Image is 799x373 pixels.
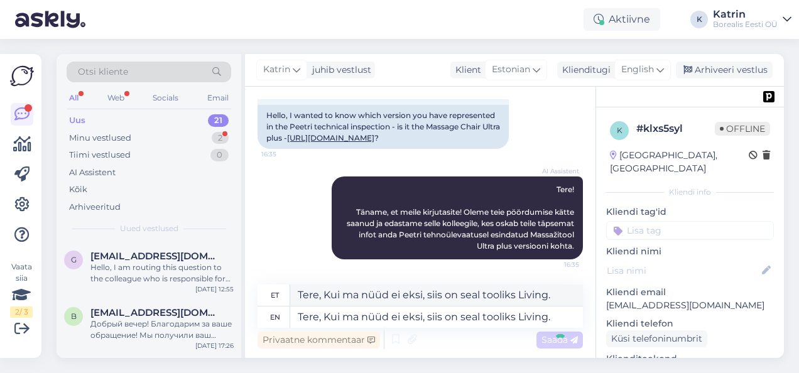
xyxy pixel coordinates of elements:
[195,284,234,294] div: [DATE] 12:55
[617,126,622,135] span: k
[212,132,229,144] div: 2
[606,330,707,347] div: Küsi telefoninumbrit
[263,63,290,77] span: Katrin
[261,149,308,159] span: 16:35
[713,19,778,30] div: Borealis Eesti OÜ
[676,62,773,78] div: Arhiveeri vestlus
[713,9,791,30] a: KatrinBorealis Eesti OÜ
[557,63,611,77] div: Klienditugi
[90,251,221,262] span: gzevspero@gmail.com
[607,264,759,278] input: Lisa nimi
[69,166,116,179] div: AI Assistent
[606,186,774,198] div: Kliendi info
[90,318,234,341] div: Добрый вечер! Благодарим за ваше обращение! Мы получили ваш запрос и передадим его коллеге, котор...
[713,9,778,19] div: Katrin
[606,205,774,219] p: Kliendi tag'id
[69,149,131,161] div: Tiimi vestlused
[584,8,660,31] div: Aktiivne
[210,149,229,161] div: 0
[715,122,770,136] span: Offline
[71,255,77,264] span: g
[450,63,481,77] div: Klient
[606,286,774,299] p: Kliendi email
[205,90,231,106] div: Email
[120,223,178,234] span: Uued vestlused
[195,341,234,350] div: [DATE] 17:26
[606,245,774,258] p: Kliendi nimi
[69,183,87,196] div: Kõik
[610,149,749,175] div: [GEOGRAPHIC_DATA], [GEOGRAPHIC_DATA]
[10,306,33,318] div: 2 / 3
[67,90,81,106] div: All
[71,311,77,321] span: b
[606,317,774,330] p: Kliendi telefon
[690,11,708,28] div: K
[78,65,128,78] span: Otsi kliente
[606,352,774,365] p: Klienditeekond
[492,63,530,77] span: Estonian
[287,133,374,143] a: [URL][DOMAIN_NAME]
[763,91,775,102] img: pd
[532,260,579,269] span: 16:35
[10,64,34,88] img: Askly Logo
[258,105,509,149] div: Hello, I wanted to know which version you have represented in the Peetri technical inspection - i...
[532,166,579,176] span: AI Assistent
[636,121,715,136] div: # klxs5syl
[105,90,127,106] div: Web
[69,132,131,144] div: Minu vestlused
[606,221,774,240] input: Lisa tag
[621,63,654,77] span: English
[208,114,229,127] div: 21
[150,90,181,106] div: Socials
[69,201,121,214] div: Arhiveeritud
[10,261,33,318] div: Vaata siia
[307,63,371,77] div: juhib vestlust
[69,114,85,127] div: Uus
[606,299,774,312] p: [EMAIL_ADDRESS][DOMAIN_NAME]
[90,307,221,318] span: baibolov_agibay@mail.ru
[90,262,234,284] div: Hello, I am routing this question to the colleague who is responsible for this topic. The reply m...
